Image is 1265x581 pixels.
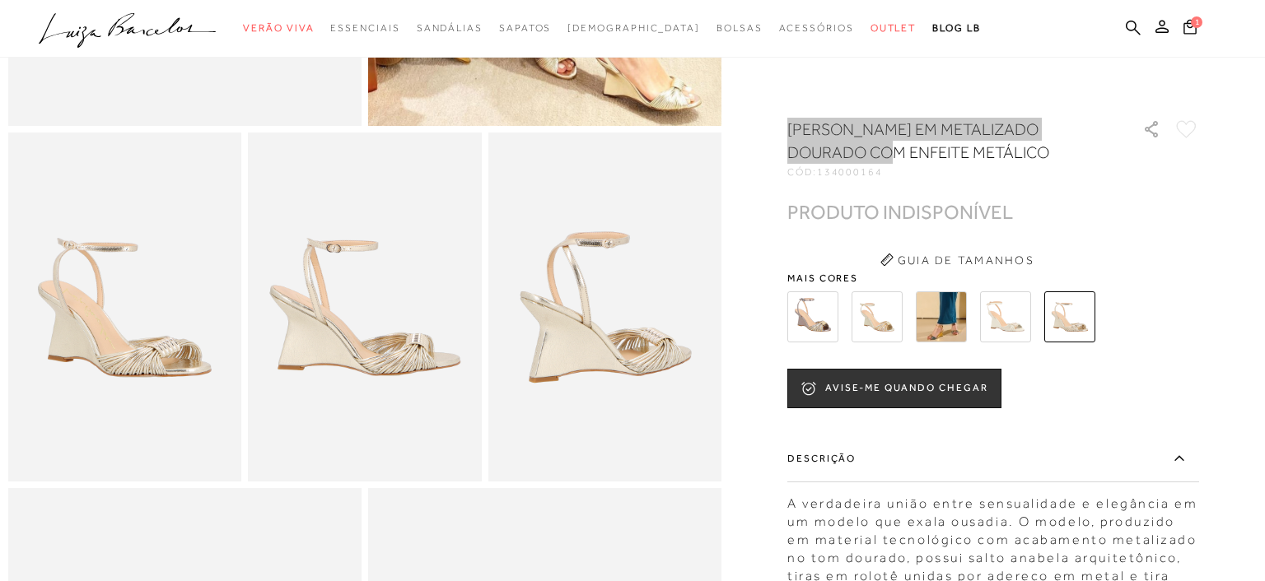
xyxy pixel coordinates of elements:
[417,13,483,44] a: categoryNavScreenReaderText
[417,22,483,34] span: Sandálias
[330,22,399,34] span: Essenciais
[248,132,481,482] img: image
[916,291,967,342] img: SANDÁLIA ANABELA EM COURO COBRA METAL OURO COM ENFEITE METÁLICO
[1179,18,1202,40] button: 1
[787,435,1199,482] label: Descrição
[817,166,883,178] span: 134000164
[787,273,1199,283] span: Mais cores
[1191,16,1202,28] span: 1
[871,22,917,34] span: Outlet
[1044,291,1095,342] img: SANDÁLIA ANABELA EM METALIZADO DOURADO COM ENFEITE METÁLICO
[787,203,1013,221] div: PRODUTO INDISPONÍVEL
[717,13,763,44] a: categoryNavScreenReaderText
[499,22,551,34] span: Sapatos
[779,13,854,44] a: categoryNavScreenReaderText
[932,13,980,44] a: BLOG LB
[567,13,700,44] a: noSubCategoriesText
[852,291,903,342] img: SANDÁLIA ANABELA EM COURO COBRA METAL DOURADO COM ENFEITE METÁLICO
[787,118,1096,164] h1: [PERSON_NAME] EM METALIZADO DOURADO COM ENFEITE METÁLICO
[330,13,399,44] a: categoryNavScreenReaderText
[243,22,314,34] span: Verão Viva
[871,13,917,44] a: categoryNavScreenReaderText
[787,291,838,342] img: SANDÁLIA ANABELA EM COURO COBRA METAL CHUMBO COM ENFEITE METÁLICO
[488,132,721,482] img: image
[875,247,1039,273] button: Guia de Tamanhos
[932,22,980,34] span: BLOG LB
[787,369,1001,408] button: AVISE-ME QUANDO CHEGAR
[980,291,1031,342] img: SANDÁLIA ANABELA EM COURO OFF WHITE COM ENFEITE METÁLICO
[567,22,700,34] span: [DEMOGRAPHIC_DATA]
[499,13,551,44] a: categoryNavScreenReaderText
[787,167,1117,177] div: CÓD:
[779,22,854,34] span: Acessórios
[8,132,241,482] img: image
[243,13,314,44] a: categoryNavScreenReaderText
[717,22,763,34] span: Bolsas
